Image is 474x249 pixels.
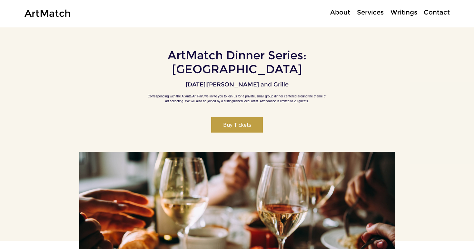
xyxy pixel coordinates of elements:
p: [PERSON_NAME] and Grille [207,81,289,88]
p: [DATE] [186,81,205,88]
button: Buy Tickets [211,117,263,133]
a: Services [353,8,387,17]
span: | [205,81,207,88]
a: Contact [420,8,453,17]
p: Corresponding with the Atlanta Art Fair, we invite you to join us for a private, small group dinn... [147,94,327,104]
a: About [327,8,353,17]
h1: ArtMatch Dinner Series: [GEOGRAPHIC_DATA] [101,48,373,76]
a: Writings [387,8,420,17]
nav: Site [306,8,453,17]
a: ArtMatch [25,7,71,19]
